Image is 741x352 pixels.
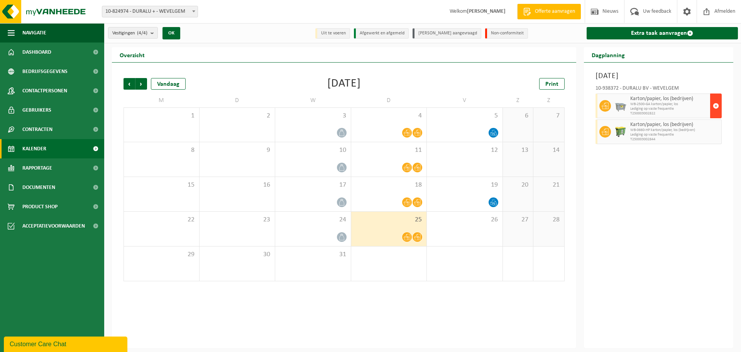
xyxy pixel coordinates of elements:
[596,86,722,94] div: 10-938372 - DURALU BV - WEVELGEM
[22,178,55,197] span: Documenten
[123,78,135,90] span: Vorige
[128,250,195,259] span: 29
[596,70,722,82] h3: [DATE]
[539,78,565,90] a: Print
[279,146,347,155] span: 10
[630,102,709,107] span: WB-2500-GA karton/papier, los
[630,96,709,102] span: Karton/papier, los (bedrijven)
[108,27,158,39] button: Vestigingen(4/4)
[537,112,560,120] span: 7
[128,146,195,155] span: 8
[22,43,51,62] span: Dashboard
[587,27,738,39] a: Extra taak aanvragen
[200,94,276,107] td: D
[151,78,186,90] div: Vandaag
[22,139,46,158] span: Kalender
[427,94,503,107] td: V
[507,112,530,120] span: 6
[22,81,67,100] span: Contactpersonen
[128,112,195,120] span: 1
[355,146,423,155] span: 11
[22,197,58,216] span: Product Shop
[503,94,534,107] td: Z
[162,27,180,39] button: OK
[630,107,709,111] span: Lediging op vaste frequentie
[537,216,560,224] span: 28
[355,112,423,120] span: 4
[4,335,129,352] iframe: chat widget
[630,122,720,128] span: Karton/papier, los (bedrijven)
[355,216,423,224] span: 25
[355,181,423,189] span: 18
[203,112,271,120] span: 2
[135,78,147,90] span: Volgende
[507,216,530,224] span: 27
[203,216,271,224] span: 23
[431,146,499,155] span: 12
[22,23,46,43] span: Navigatie
[351,94,427,107] td: D
[467,9,506,14] strong: [PERSON_NAME]
[584,47,633,62] h2: Dagplanning
[203,250,271,259] span: 30
[630,128,720,133] span: WB-0660-HP karton/papier, los (bedrijven)
[615,100,626,112] img: WB-2500-GAL-GY-01
[537,146,560,155] span: 14
[517,4,581,19] a: Offerte aanvragen
[533,8,577,15] span: Offerte aanvragen
[123,94,200,107] td: M
[275,94,351,107] td: W
[203,181,271,189] span: 16
[533,94,564,107] td: Z
[102,6,198,17] span: 10-824974 - DURALU + - WEVELGEM
[630,137,720,142] span: T250003002844
[112,27,147,39] span: Vestigingen
[315,28,350,39] li: Uit te voeren
[279,250,347,259] span: 31
[413,28,481,39] li: [PERSON_NAME] aangevraagd
[507,181,530,189] span: 20
[279,181,347,189] span: 17
[615,126,626,138] img: WB-0660-HPE-GN-50
[22,100,51,120] span: Gebruikers
[279,112,347,120] span: 3
[22,216,85,236] span: Acceptatievoorwaarden
[22,120,52,139] span: Contracten
[327,78,361,90] div: [DATE]
[431,112,499,120] span: 5
[431,216,499,224] span: 26
[137,31,147,36] count: (4/4)
[22,158,52,178] span: Rapportage
[545,81,558,87] span: Print
[128,216,195,224] span: 22
[203,146,271,155] span: 9
[630,133,720,137] span: Lediging op vaste frequentie
[22,62,68,81] span: Bedrijfsgegevens
[128,181,195,189] span: 15
[537,181,560,189] span: 21
[507,146,530,155] span: 13
[431,181,499,189] span: 19
[112,47,152,62] h2: Overzicht
[279,216,347,224] span: 24
[354,28,409,39] li: Afgewerkt en afgemeld
[630,111,709,116] span: T250003002822
[485,28,528,39] li: Non-conformiteit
